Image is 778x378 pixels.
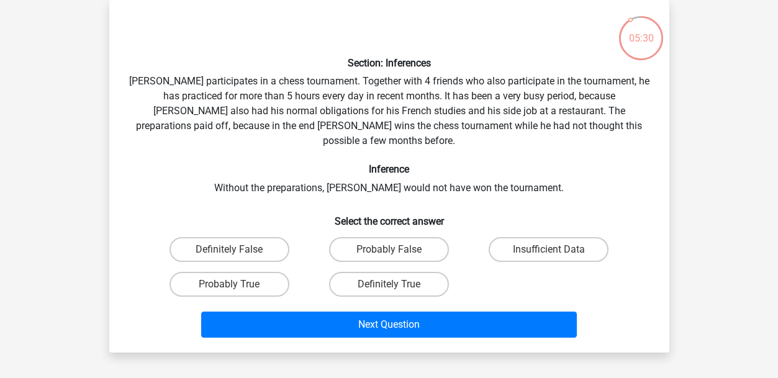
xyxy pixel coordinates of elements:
[114,10,664,343] div: [PERSON_NAME] participates in a chess tournament. Together with 4 friends who also participate in...
[129,163,649,175] h6: Inference
[201,312,577,338] button: Next Question
[329,272,449,297] label: Definitely True
[129,205,649,227] h6: Select the correct answer
[129,57,649,69] h6: Section: Inferences
[329,237,449,262] label: Probably False
[618,15,664,46] div: 05:30
[489,237,608,262] label: Insufficient Data
[170,237,289,262] label: Definitely False
[170,272,289,297] label: Probably True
